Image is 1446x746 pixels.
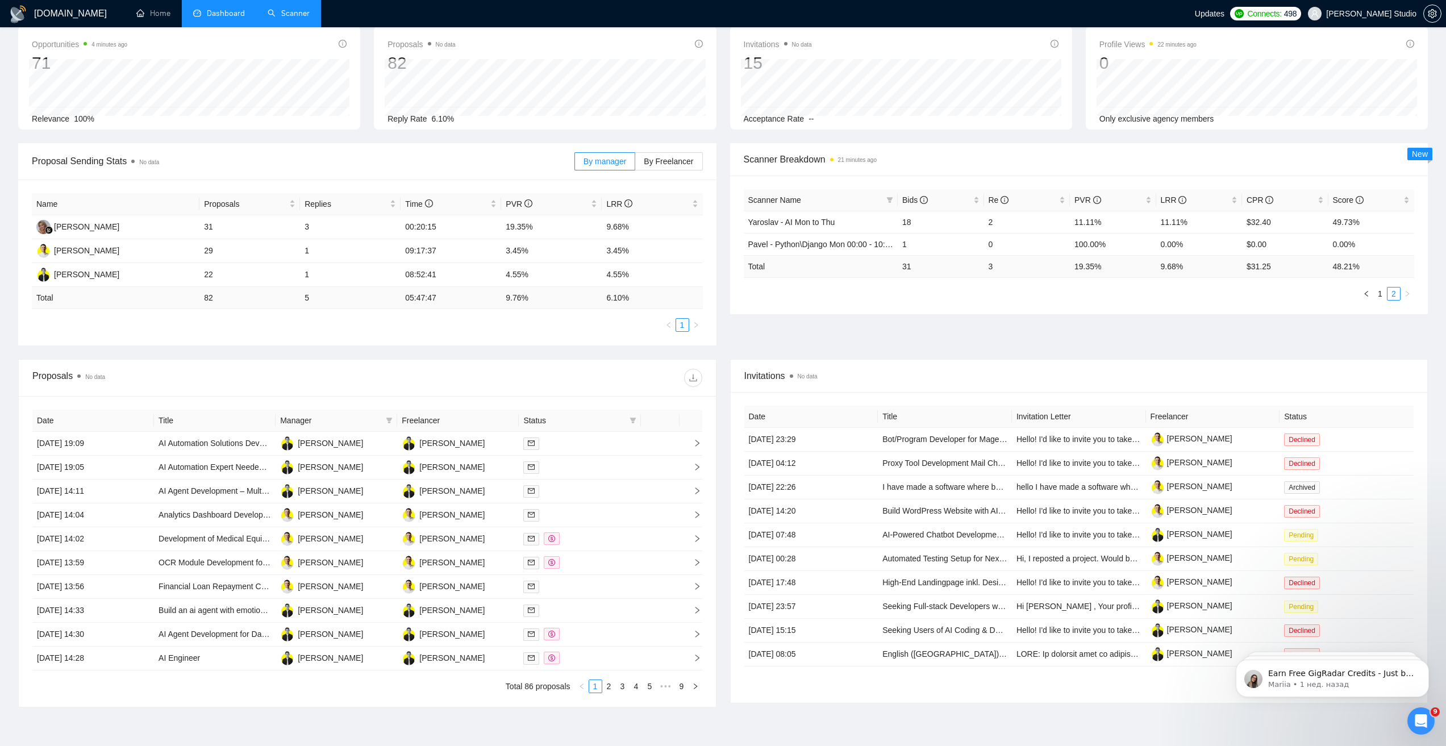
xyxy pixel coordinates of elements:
[384,412,395,429] span: filter
[1074,195,1101,205] span: PVR
[693,322,699,328] span: right
[432,114,455,123] span: 6.10%
[882,554,1073,563] a: Automated Testing Setup for Next.js/React Application
[744,255,898,277] td: Total
[1374,287,1386,300] a: 1
[387,114,427,123] span: Reply Rate
[419,652,485,664] div: [PERSON_NAME]
[17,24,210,61] div: message notification from Mariia, 1 нед. назад. Earn Free GigRadar Credits - Just by Sharing Your...
[159,486,504,495] a: AI Agent Development – Multi-Agent Infrastructure & Chatbot Interfaces - Strong Data background
[1284,506,1324,515] a: Declined
[32,52,127,74] div: 71
[268,9,310,18] a: searchScanner
[298,604,363,616] div: [PERSON_NAME]
[49,32,196,44] p: Earn Free GigRadar Credits - Just by Sharing Your Story! 💬 Want more credits for sending proposal...
[199,215,300,239] td: 31
[402,603,416,618] img: YT
[1070,233,1156,255] td: 100.00%
[1247,7,1281,20] span: Connects:
[1151,458,1232,467] a: [PERSON_NAME]
[1156,233,1243,255] td: 0.00%
[45,226,53,234] img: gigradar-bm.png
[792,41,812,48] span: No data
[159,630,384,639] a: AI Agent Development for Data Aggregation and Summarization
[32,369,367,387] div: Proposals
[1070,255,1156,277] td: 19.35 %
[1406,40,1414,48] span: info-circle
[199,239,300,263] td: 29
[1151,434,1232,443] a: [PERSON_NAME]
[1099,114,1214,123] span: Only exclusive agency members
[1423,9,1441,18] a: setting
[298,461,363,473] div: [PERSON_NAME]
[744,52,812,74] div: 15
[32,114,69,123] span: Relevance
[280,603,294,618] img: YT
[644,157,693,166] span: By Freelancer
[1151,647,1165,661] img: c1bBOMkr7XpqiniLNdtTYsCyjBuWqxpSpk_nHUs3wxg_2yvd6Mq6Q81VTMw3zO58sd
[74,114,94,123] span: 100%
[300,263,401,287] td: 1
[425,199,433,207] span: info-circle
[1284,481,1320,494] span: Archived
[305,198,387,210] span: Replies
[1284,624,1320,637] span: Declined
[1284,601,1318,613] span: Pending
[298,485,363,497] div: [PERSON_NAME]
[1284,602,1323,611] a: Pending
[1284,505,1320,518] span: Declined
[1151,456,1165,470] img: c1oCE0lbpxYrSREMcDx-LpJkWnF_4e96JQMioXDxhnRU6aJQ4efF7Mv9kNZqAmn_4J
[627,412,639,429] span: filter
[1284,554,1323,563] a: Pending
[298,580,363,593] div: [PERSON_NAME]
[36,222,119,231] a: MC[PERSON_NAME]
[280,486,363,495] a: YT[PERSON_NAME]
[1242,255,1328,277] td: $ 31.25
[419,604,485,616] div: [PERSON_NAME]
[280,629,363,638] a: YT[PERSON_NAME]
[419,437,485,449] div: [PERSON_NAME]
[1387,287,1401,301] li: 2
[644,680,656,693] a: 5
[657,680,675,693] li: Next 5 Pages
[689,318,703,332] button: right
[280,460,294,474] img: YT
[402,436,416,451] img: YT
[501,239,602,263] td: 3.45%
[1151,601,1232,610] a: [PERSON_NAME]
[402,605,485,614] a: YT[PERSON_NAME]
[602,680,616,693] li: 2
[207,9,245,18] span: Dashboard
[501,215,602,239] td: 19.35%
[1284,530,1323,539] a: Pending
[1151,576,1165,590] img: c1oCE0lbpxYrSREMcDx-LpJkWnF_4e96JQMioXDxhnRU6aJQ4efF7Mv9kNZqAmn_4J
[528,655,535,661] span: mail
[809,114,814,123] span: --
[280,508,294,522] img: PO
[882,626,1109,635] a: Seeking Users of AI Coding & Development Tools – Paid Survey
[1151,528,1165,542] img: c1bBOMkr7XpqiniLNdtTYsCyjBuWqxpSpk_nHUs3wxg_2yvd6Mq6Q81VTMw3zO58sd
[298,532,363,545] div: [PERSON_NAME]
[300,193,401,215] th: Replies
[136,9,170,18] a: homeHome
[401,287,501,309] td: 05:47:47
[1284,7,1297,20] span: 498
[36,245,119,255] a: PO[PERSON_NAME]
[1099,52,1197,74] div: 0
[989,195,1009,205] span: Re
[528,631,535,637] span: mail
[898,233,984,255] td: 1
[36,269,119,278] a: YT[PERSON_NAME]
[602,215,702,239] td: 9.68%
[419,628,485,640] div: [PERSON_NAME]
[506,199,532,209] span: PVR
[1099,37,1197,51] span: Profile Views
[419,461,485,473] div: [PERSON_NAME]
[1284,482,1324,491] a: Archived
[838,157,877,163] time: 21 minutes ago
[91,41,127,48] time: 4 minutes ago
[159,653,200,662] a: AI Engineer
[662,318,676,332] button: left
[387,37,455,51] span: Proposals
[159,534,350,543] a: Development of Medical Equipment Rental Application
